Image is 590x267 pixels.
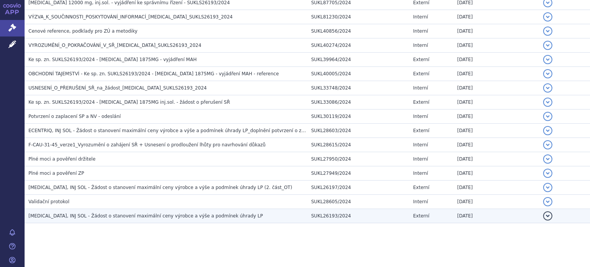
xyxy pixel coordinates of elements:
button: detail [543,83,552,93]
td: SUKL28603/2024 [307,124,409,138]
td: [DATE] [453,24,539,38]
span: Interní [413,114,428,119]
td: [DATE] [453,181,539,195]
td: [DATE] [453,138,539,152]
td: SUKL40005/2024 [307,67,409,81]
span: Plné moci a pověření držitele [28,156,96,162]
span: Potvrzení o zaplacení SP a NV - odeslání [28,114,121,119]
td: [DATE] [453,67,539,81]
span: Validační protokol [28,199,70,204]
td: SUKL30119/2024 [307,109,409,124]
span: TECENTRIQ, INJ SOL - Žádost o stanovení maximální ceny výrobce a výše a podmínek úhrady LP [28,213,263,219]
td: SUKL39964/2024 [307,53,409,67]
span: Externí [413,213,429,219]
td: SUKL26197/2024 [307,181,409,195]
button: detail [543,140,552,149]
td: [DATE] [453,95,539,109]
button: detail [543,126,552,135]
button: detail [543,12,552,22]
span: Externí [413,71,429,76]
span: Interní [413,14,428,20]
span: Ke sp. zn. SUKLS26193/2024 - TECENTRIQ 1875MG - vyjádření MAH [28,57,197,62]
td: [DATE] [453,124,539,138]
span: Interní [413,199,428,204]
td: SUKL26193/2024 [307,209,409,223]
td: SUKL33748/2024 [307,81,409,95]
td: [DATE] [453,10,539,24]
span: Ke sp. zn. SUKLS26193/2024 - TECENTRIQ 1875MG inj.sol. - žádost o přerušení SŘ [28,100,230,105]
button: detail [543,55,552,64]
button: detail [543,183,552,192]
button: detail [543,112,552,121]
td: [DATE] [453,53,539,67]
td: [DATE] [453,195,539,209]
span: Interní [413,28,428,34]
td: SUKL40856/2024 [307,24,409,38]
span: F-CAU-31-45_verze1_Vyrozumění o zahájení SŘ + Usnesení o prodloužení lhůty pro navrhování důkazů [28,142,265,148]
span: Interní [413,85,428,91]
button: detail [543,197,552,206]
button: detail [543,41,552,50]
button: detail [543,154,552,164]
span: TECENTRIQ, INJ SOL - Žádost o stanovení maximální ceny výrobce a výše a podmínek úhrady LP (2. čá... [28,185,292,190]
td: [DATE] [453,38,539,53]
span: Externí [413,128,429,133]
button: detail [543,98,552,107]
span: Interní [413,43,428,48]
span: ECENTRIQ, INJ SOL - Žádost o stanovení maximální ceny výrobce a výše a podmínek úhrady LP_doplněn... [28,128,321,133]
span: Externí [413,57,429,62]
td: SUKL28615/2024 [307,138,409,152]
span: USNESENÍ_O_PŘERUŠENÍ_SŘ_na_žádost_TECENTRIQ_SUKLS26193_2024 [28,85,207,91]
td: [DATE] [453,152,539,166]
span: Externí [413,100,429,105]
span: Interní [413,142,428,148]
span: Interní [413,171,428,176]
td: SUKL27950/2024 [307,152,409,166]
td: SUKL28605/2024 [307,195,409,209]
td: SUKL27949/2024 [307,166,409,181]
span: VYROZUMĚNÍ_O_POKRAČOVÁNÍ_V_SŘ_TECENTRIQ_SUKLS26193_2024 [28,43,201,48]
span: Externí [413,185,429,190]
td: SUKL40274/2024 [307,38,409,53]
td: SUKL81230/2024 [307,10,409,24]
button: detail [543,27,552,36]
span: Cenové reference, podklady pro ZÚ a metodiky [28,28,138,34]
span: OBCHODNÍ TAJEMSTVÍ - Ke sp. zn. SUKLS26193/2024 - TECENTRIQ 1875MG - vyjádření MAH - reference [28,71,279,76]
span: Interní [413,156,428,162]
td: [DATE] [453,209,539,223]
td: [DATE] [453,109,539,124]
span: VÝZVA_K_SOUČINNOSTI_POSKYTOVÁNÍ_INFORMACÍ_TECENTRIQ_SUKLS26193_2024 [28,14,233,20]
td: [DATE] [453,81,539,95]
button: detail [543,169,552,178]
td: [DATE] [453,166,539,181]
span: Plné moci a pověření ZP [28,171,84,176]
button: detail [543,69,552,78]
td: SUKL33086/2024 [307,95,409,109]
button: detail [543,211,552,221]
